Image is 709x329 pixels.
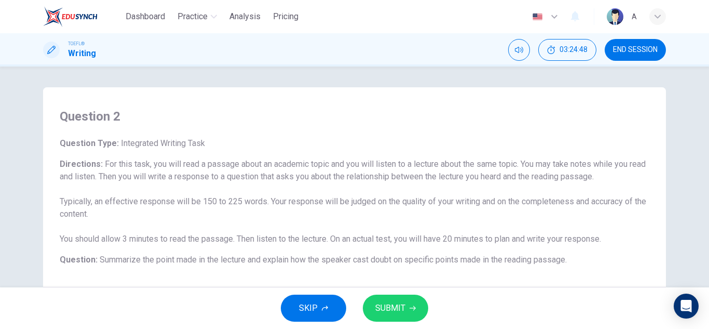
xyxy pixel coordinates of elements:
[178,10,208,23] span: Practice
[531,13,544,21] img: en
[560,46,588,54] span: 03:24:48
[375,301,405,315] span: SUBMIT
[100,255,567,265] span: Summarize the point made in the lecture and explain how the speaker cast doubt on specific points...
[43,6,98,27] img: EduSynch logo
[607,8,623,25] img: Profile picture
[126,10,165,23] span: Dashboard
[229,10,261,23] span: Analysis
[299,301,318,315] span: SKIP
[225,7,265,26] button: Analysis
[68,40,85,47] span: TOEFL®
[538,39,596,61] div: Hide
[273,10,298,23] span: Pricing
[508,39,530,61] div: Mute
[60,137,649,150] h6: Question Type :
[605,39,666,61] button: END SESSION
[60,159,646,244] span: For this task, you will read a passage about an academic topic and you will listen to a lecture a...
[613,46,658,54] span: END SESSION
[43,6,121,27] a: EduSynch logo
[173,7,221,26] button: Practice
[538,39,596,61] button: 03:24:48
[60,254,649,266] h6: Question :
[674,294,699,319] div: Open Intercom Messenger
[60,158,649,245] h6: Directions :
[119,138,205,148] span: Integrated Writing Task
[269,7,303,26] button: Pricing
[60,108,649,125] h4: Question 2
[632,10,637,23] div: A
[68,47,96,60] h1: Writing
[281,295,346,322] button: SKIP
[363,295,428,322] button: SUBMIT
[121,7,169,26] button: Dashboard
